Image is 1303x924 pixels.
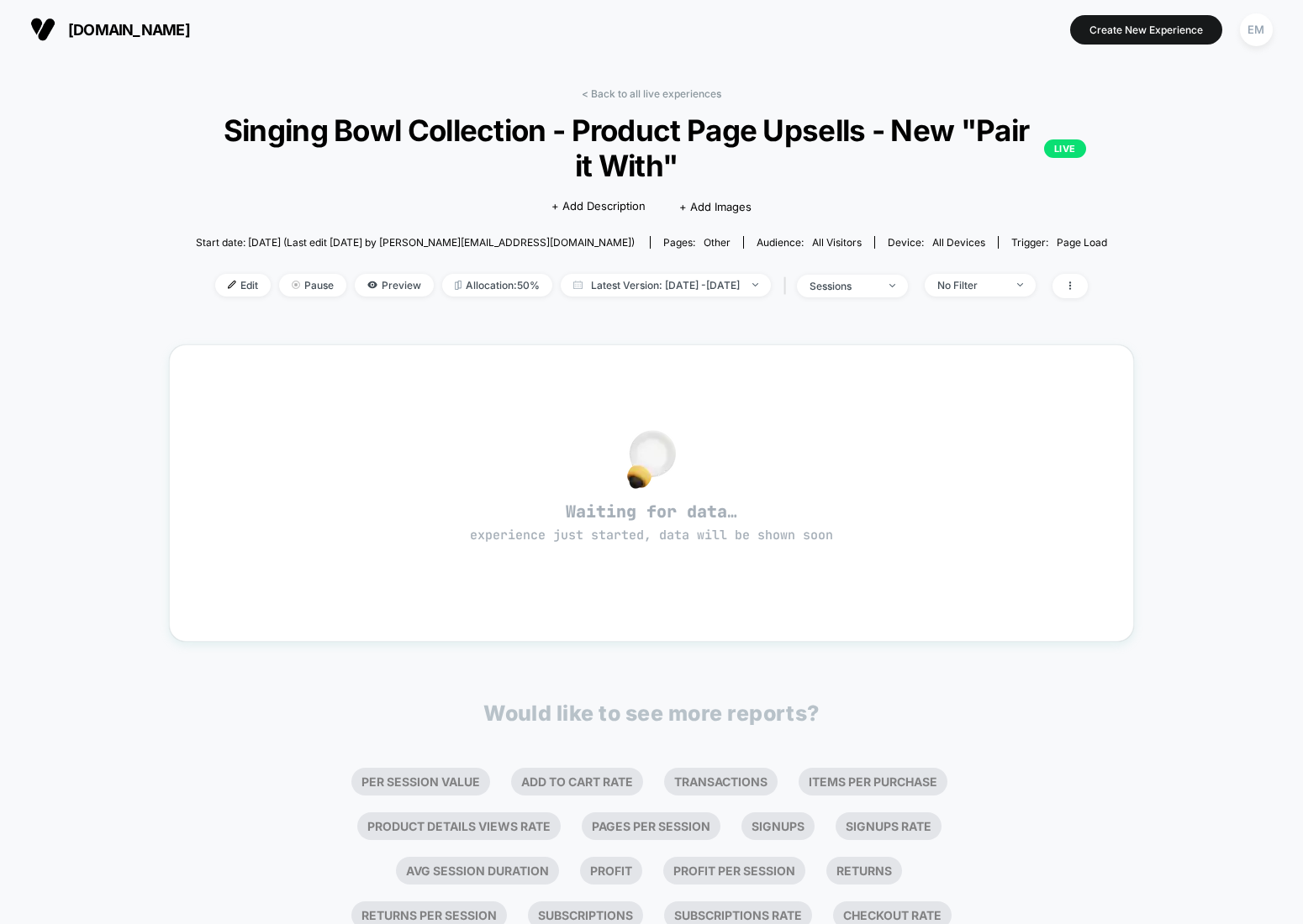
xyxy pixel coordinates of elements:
img: Visually logo [30,17,55,42]
img: end [752,283,758,286]
div: EM [1240,13,1273,46]
img: no_data [627,430,676,489]
p: LIVE [1044,139,1086,158]
span: Latest Version: [DATE] - [DATE] [561,274,771,297]
span: [DOMAIN_NAME] [68,21,190,39]
span: Pause [279,274,346,297]
img: end [889,284,895,287]
button: [DOMAIN_NAME] [25,16,195,43]
img: end [1017,283,1023,286]
span: experience just started, data will be shown soon [470,527,833,543]
span: + Add Images [679,200,752,213]
span: Page Load [1057,236,1107,249]
button: Create New Experience [1070,15,1222,45]
p: Would like to see more reports? [483,701,820,726]
li: Returns [826,857,902,885]
li: Profit [580,857,642,885]
span: Waiting for data… [199,501,1104,544]
li: Product Details Views Rate [357,812,561,840]
div: Pages: [663,236,731,249]
span: Singing Bowl Collection - Product Page Upsells - New "Pair it With" [217,113,1085,183]
li: Signups [741,812,815,840]
li: Avg Session Duration [396,857,559,885]
img: end [292,281,300,289]
span: | [779,274,797,298]
li: Pages Per Session [582,812,720,840]
a: < Back to all live experiences [582,87,721,100]
span: Allocation: 50% [442,274,552,297]
li: Items Per Purchase [799,768,947,795]
div: Audience: [757,236,862,249]
li: Signups Rate [836,812,942,840]
span: All Visitors [812,236,862,249]
span: Edit [215,274,271,297]
span: other [704,236,731,249]
li: Transactions [664,768,778,795]
div: Trigger: [1011,236,1107,249]
div: No Filter [937,279,1005,291]
button: EM [1235,13,1278,47]
img: calendar [573,281,583,289]
img: edit [228,281,236,289]
span: + Add Description [551,198,646,215]
li: Per Session Value [351,768,490,795]
li: Profit Per Session [663,857,805,885]
span: Device: [874,236,998,249]
img: rebalance [455,281,462,290]
span: all devices [932,236,985,249]
span: Start date: [DATE] (Last edit [DATE] by [PERSON_NAME][EMAIL_ADDRESS][DOMAIN_NAME]) [196,236,635,249]
li: Add To Cart Rate [511,768,643,795]
span: Preview [355,274,434,297]
div: sessions [810,280,877,292]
